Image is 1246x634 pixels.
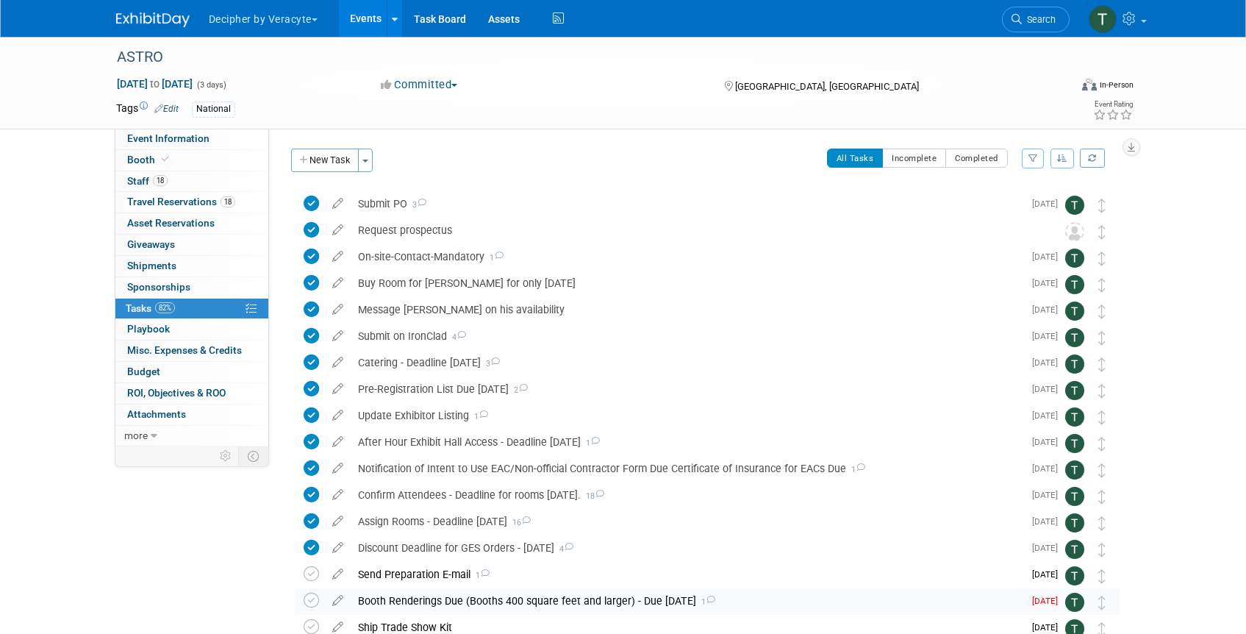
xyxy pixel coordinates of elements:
[325,541,351,555] a: edit
[325,515,351,528] a: edit
[115,383,268,404] a: ROI, Objectives & ROO
[1065,249,1084,268] img: Tony Alvarado
[116,77,193,90] span: [DATE] [DATE]
[1098,410,1106,424] i: Move task
[112,44,1048,71] div: ASTRO
[882,149,946,168] button: Incomplete
[221,196,235,207] span: 18
[1032,304,1065,315] span: [DATE]
[115,405,268,425] a: Attachments
[1032,331,1065,341] span: [DATE]
[325,356,351,369] a: edit
[351,244,1023,269] div: On-site-Contact-Mandatory
[196,80,226,90] span: (3 days)
[1098,331,1106,345] i: Move task
[696,597,715,607] span: 1
[1032,622,1065,633] span: [DATE]
[325,568,351,581] a: edit
[407,200,426,210] span: 3
[325,303,351,316] a: edit
[1032,596,1065,606] span: [DATE]
[1022,14,1056,25] span: Search
[1098,304,1106,318] i: Move task
[447,332,466,342] span: 4
[115,362,268,382] a: Budget
[115,426,268,446] a: more
[154,104,179,114] a: Edit
[351,509,1023,534] div: Assign Rooms - Deadline [DATE]
[325,409,351,422] a: edit
[148,78,162,90] span: to
[351,324,1023,349] div: Submit on IronClad
[1099,79,1134,90] div: In-Person
[127,344,242,356] span: Misc. Expenses & Credits
[127,175,168,187] span: Staff
[1098,278,1106,292] i: Move task
[351,588,1023,613] div: Booth Renderings Due (Booths 400 square feet and larger) - Due [DATE]
[1098,384,1106,398] i: Move task
[115,213,268,234] a: Asset Reservations
[1065,381,1084,400] img: Tony Alvarado
[1065,407,1084,427] img: Tony Alvarado
[507,518,531,527] span: 16
[1032,384,1065,394] span: [DATE]
[325,250,351,263] a: edit
[1098,569,1106,583] i: Move task
[1098,252,1106,266] i: Move task
[1093,101,1133,108] div: Event Rating
[376,77,463,93] button: Committed
[126,302,175,314] span: Tasks
[124,430,148,441] span: more
[1082,79,1097,90] img: Format-Inperson.png
[351,377,1023,402] div: Pre-Registration List Due [DATE]
[735,81,919,92] span: [GEOGRAPHIC_DATA], [GEOGRAPHIC_DATA]
[238,446,268,466] td: Toggle Event Tabs
[1065,355,1084,374] img: Tony Alvarado
[1080,149,1105,168] a: Refresh
[127,132,210,144] span: Event Information
[351,430,1023,455] div: After Hour Exhibit Hall Access - Deadline [DATE]
[115,192,268,213] a: Travel Reservations18
[127,366,160,377] span: Budget
[1089,5,1117,33] img: Tony Alvarado
[351,297,1023,322] div: Message [PERSON_NAME] on his availability
[351,456,1023,481] div: Notification of Intent to Use EAC/Non-official Contractor Form Due Certificate of Insurance for E...
[351,350,1023,375] div: Catering - Deadline [DATE]
[581,491,604,501] span: 18
[1002,7,1070,32] a: Search
[1098,357,1106,371] i: Move task
[1032,278,1065,288] span: [DATE]
[192,101,235,117] div: National
[115,150,268,171] a: Booth
[115,319,268,340] a: Playbook
[325,382,351,396] a: edit
[351,562,1023,587] div: Send Preparation E-mail
[554,544,573,554] span: 4
[983,76,1134,99] div: Event Format
[127,196,235,207] span: Travel Reservations
[115,129,268,149] a: Event Information
[325,277,351,290] a: edit
[1098,596,1106,610] i: Move task
[1098,437,1106,451] i: Move task
[127,281,190,293] span: Sponsorships
[213,446,239,466] td: Personalize Event Tab Strip
[1065,487,1084,506] img: Tony Alvarado
[1065,434,1084,453] img: Tony Alvarado
[115,341,268,361] a: Misc. Expenses & Credits
[291,149,359,172] button: New Task
[325,462,351,475] a: edit
[1065,222,1084,241] img: Unassigned
[1098,490,1106,504] i: Move task
[116,13,190,27] img: ExhibitDay
[1065,540,1084,559] img: Tony Alvarado
[153,175,168,186] span: 18
[351,191,1023,216] div: Submit PO
[1065,275,1084,294] img: Tony Alvarado
[1065,566,1084,585] img: Tony Alvarado
[116,101,179,118] td: Tags
[1032,516,1065,527] span: [DATE]
[1098,516,1106,530] i: Move task
[127,217,215,229] span: Asset Reservations
[481,359,500,368] span: 3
